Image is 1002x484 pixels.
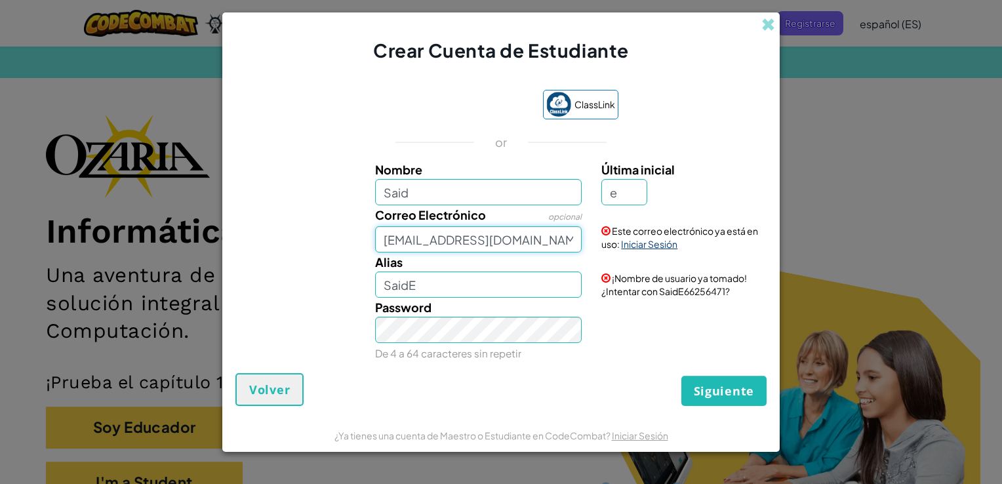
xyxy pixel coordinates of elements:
[375,347,521,359] small: De 4 a 64 caracteres sin repetir
[681,376,767,406] button: Siguiente
[601,225,758,250] span: Este correo electrónico ya está en uso:
[375,254,403,270] span: Alias
[601,272,747,297] span: ¡Nombre de usuario ya tomado! ¿Intentar con SaidE66256471?
[694,383,754,399] span: Siguiente
[373,39,629,62] span: Crear Cuenta de Estudiante
[548,212,582,222] span: opcional
[375,300,431,315] span: Password
[495,134,508,150] p: or
[377,91,536,120] iframe: Botón Iniciar sesión con Google
[375,207,486,222] span: Correo Electrónico
[334,430,612,441] span: ¿Ya tienes una cuenta de Maestro o Estudiante en CodeCombat?
[601,162,675,177] span: Última inicial
[235,373,304,406] button: Volver
[375,162,422,177] span: Nombre
[621,238,677,250] a: Iniciar Sesión
[249,382,290,397] span: Volver
[574,95,615,114] span: ClassLink
[546,92,571,117] img: classlink-logo-small.png
[612,430,668,441] a: Iniciar Sesión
